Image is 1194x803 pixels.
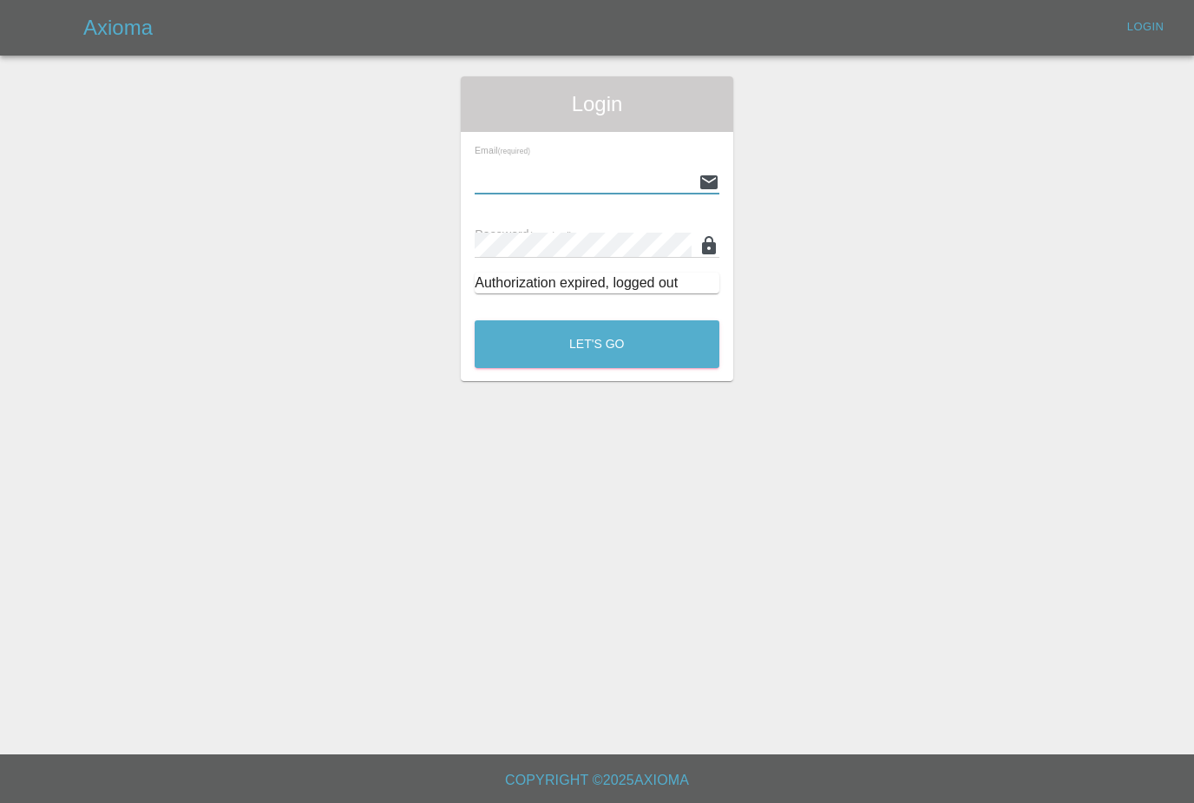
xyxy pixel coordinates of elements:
[1118,14,1173,41] a: Login
[475,145,530,155] span: Email
[498,148,530,155] small: (required)
[475,90,719,118] span: Login
[475,227,572,241] span: Password
[529,230,573,240] small: (required)
[475,273,719,293] div: Authorization expired, logged out
[83,14,153,42] h5: Axioma
[14,768,1180,793] h6: Copyright © 2025 Axioma
[475,320,719,368] button: Let's Go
